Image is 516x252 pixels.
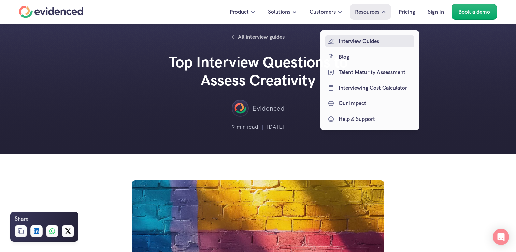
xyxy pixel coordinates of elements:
[428,8,444,16] p: Sign In
[252,103,285,114] p: Evidenced
[310,8,336,16] p: Customers
[399,8,415,16] p: Pricing
[268,8,290,16] p: Solutions
[232,123,235,131] p: 9
[355,8,379,16] p: Resources
[230,8,249,16] p: Product
[339,115,413,124] p: Help & Support
[156,53,360,89] h2: Top Interview Questions to Assess Creativity
[458,8,490,16] p: Book a demo
[393,4,420,20] a: Pricing
[228,31,288,43] a: All interview guides
[325,113,414,125] a: Help & Support
[339,52,413,61] p: Blog
[451,4,497,20] a: Book a demo
[325,35,414,47] a: Interview Guides
[15,214,28,223] h6: Share
[325,97,414,110] a: Our Impact
[325,51,414,63] a: Blog
[339,84,413,93] p: Interviewing Cost Calculator
[19,6,83,18] a: Home
[267,123,284,131] p: [DATE]
[339,37,413,46] p: Interview Guides
[493,229,509,245] div: Open Intercom Messenger
[325,82,414,94] a: Interviewing Cost Calculator
[422,4,449,20] a: Sign In
[339,68,413,77] p: Talent Maturity Assessment
[339,99,413,108] p: Our Impact
[238,32,285,41] p: All interview guides
[262,123,263,131] p: |
[236,123,258,131] p: min read
[232,100,249,117] img: ""
[325,66,414,79] a: Talent Maturity Assessment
